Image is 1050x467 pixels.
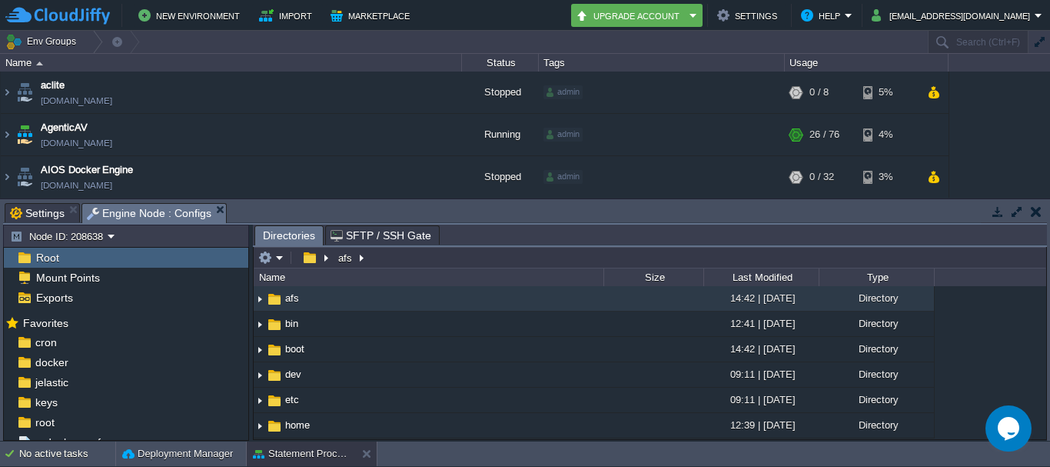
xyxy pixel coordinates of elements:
[1,72,13,113] img: AMDAwAAAACH5BAEAAAAALAAAAAABAAEAAAICRAEAOw==
[20,317,71,329] a: Favorites
[283,292,301,305] span: afs
[254,389,266,412] img: AMDAwAAAACH5BAEAAAAALAAAAAABAAEAAAICRAEAOw==
[703,286,819,310] div: 14:42 | [DATE]
[331,226,431,245] span: SFTP / SSH Gate
[703,388,819,412] div: 09:11 | [DATE]
[41,93,112,108] span: [DOMAIN_NAME]
[41,120,88,135] a: AgenticAV
[266,316,283,333] img: AMDAwAAAACH5BAEAAAAALAAAAAABAAEAAAICRAEAOw==
[254,414,266,438] img: AMDAwAAAACH5BAEAAAAALAAAAAABAAEAAAICRAEAOw==
[543,128,583,142] div: admin
[283,342,307,355] a: boot
[283,393,301,406] a: etc
[819,312,934,335] div: Directory
[253,446,350,462] button: Statement Processing Docker Engine
[872,6,1035,25] button: [EMAIL_ADDRESS][DOMAIN_NAME]
[254,247,1046,269] input: Click to enter the path
[331,6,414,25] button: Marketplace
[820,269,934,286] div: Type
[255,269,603,286] div: Name
[32,335,59,349] a: cron
[1,114,13,155] img: AMDAwAAAACH5BAEAAAAALAAAAAABAAEAAAICRAEAOw==
[717,6,782,25] button: Settings
[462,72,539,113] div: Stopped
[819,286,934,310] div: Directory
[801,6,845,25] button: Help
[33,291,75,305] span: Exports
[263,226,315,245] span: Directories
[819,362,934,386] div: Directory
[2,54,461,72] div: Name
[336,251,356,265] button: afs
[41,162,133,178] a: AIOS Docker Engine
[605,269,703,286] div: Size
[540,54,784,72] div: Tags
[122,446,233,462] button: Deployment Manager
[5,31,81,52] button: Env Groups
[32,435,103,449] a: redeploy.conf
[863,114,913,155] div: 4%
[254,363,266,387] img: AMDAwAAAACH5BAEAAAAALAAAAAABAAEAAAICRAEAOw==
[705,269,819,286] div: Last Modified
[703,413,819,437] div: 12:39 | [DATE]
[1,156,13,198] img: AMDAwAAAACH5BAEAAAAALAAAAAABAAEAAAICRAEAOw==
[463,54,538,72] div: Status
[809,114,839,155] div: 26 / 76
[283,317,301,330] a: bin
[32,355,71,369] a: docker
[703,362,819,386] div: 09:11 | [DATE]
[462,114,539,155] div: Running
[543,170,583,184] div: admin
[863,72,913,113] div: 5%
[254,312,266,336] img: AMDAwAAAACH5BAEAAAAALAAAAAABAAEAAAICRAEAOw==
[809,72,829,113] div: 0 / 8
[19,442,115,466] div: No active tasks
[266,342,283,359] img: AMDAwAAAACH5BAEAAAAALAAAAAABAAEAAAICRAEAOw==
[863,156,913,198] div: 3%
[703,337,819,361] div: 14:42 | [DATE]
[259,6,317,25] button: Import
[809,156,834,198] div: 0 / 32
[266,367,283,384] img: AMDAwAAAACH5BAEAAAAALAAAAAABAAEAAAICRAEAOw==
[283,368,304,381] a: dev
[462,156,539,198] div: Stopped
[41,78,65,93] a: aclite
[20,316,71,330] span: Favorites
[14,156,35,198] img: AMDAwAAAACH5BAEAAAAALAAAAAABAAEAAAICRAEAOw==
[14,72,35,113] img: AMDAwAAAACH5BAEAAAAALAAAAAABAAEAAAICRAEAOw==
[41,135,112,151] a: [DOMAIN_NAME]
[283,419,312,432] a: home
[10,229,108,243] button: Node ID: 208638
[33,251,61,265] a: Root
[36,62,43,65] img: AMDAwAAAACH5BAEAAAAALAAAAAABAAEAAAICRAEAOw==
[254,338,266,362] img: AMDAwAAAACH5BAEAAAAALAAAAAABAAEAAAICRAEAOw==
[266,392,283,409] img: AMDAwAAAACH5BAEAAAAALAAAAAABAAEAAAICRAEAOw==
[543,85,583,99] div: admin
[14,114,35,155] img: AMDAwAAAACH5BAEAAAAALAAAAAABAAEAAAICRAEAOw==
[819,337,934,361] div: Directory
[32,375,71,389] a: jelastic
[5,6,110,25] img: CloudJiffy
[10,204,65,222] span: Settings
[254,287,266,311] img: AMDAwAAAACH5BAEAAAAALAAAAAABAAEAAAICRAEAOw==
[266,418,283,435] img: AMDAwAAAACH5BAEAAAAALAAAAAABAAEAAAICRAEAOw==
[819,388,934,412] div: Directory
[32,415,57,429] a: root
[32,395,60,409] a: keys
[33,271,102,285] a: Mount Points
[819,413,934,437] div: Directory
[703,312,819,335] div: 12:41 | [DATE]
